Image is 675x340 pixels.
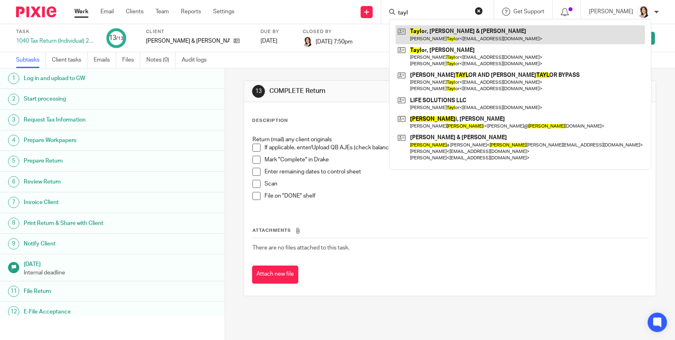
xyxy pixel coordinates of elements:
[252,85,265,98] div: 13
[8,94,19,105] div: 2
[8,114,19,126] div: 3
[8,73,19,84] div: 1
[265,144,647,152] p: If applicable, enter/Upload QB AJEs (check balances against Excel)
[8,135,19,146] div: 4
[303,29,353,35] label: Closed by
[126,8,144,16] a: Clients
[24,155,152,167] h1: Prepare Return
[24,176,152,188] h1: Review Return
[24,134,152,146] h1: Prepare Workpapers
[156,8,169,16] a: Team
[261,37,293,45] div: [DATE]
[74,8,88,16] a: Work
[8,176,19,188] div: 6
[24,306,152,318] h1: E-File Acceptance
[8,306,19,317] div: 12
[24,258,217,268] h1: [DATE]
[24,93,152,105] h1: Start processing
[101,8,114,16] a: Email
[16,37,96,45] div: 1040 Tax Return (Individual) 2024
[24,114,152,126] h1: Request Tax Information
[252,117,288,124] p: Description
[24,238,152,250] h1: Notify Client
[303,37,312,47] img: BW%20Website%203%20-%20square.jpg
[475,7,483,15] button: Clear
[182,52,213,68] a: Audit logs
[8,218,19,229] div: 8
[252,228,291,233] span: Attachments
[24,196,152,208] h1: Invoice Client
[252,136,647,144] p: Return (mail) any client originals
[52,52,88,68] a: Client tasks
[16,6,56,17] img: Pixie
[265,168,647,176] p: Enter remaining dates to control sheet
[8,286,19,297] div: 11
[122,52,140,68] a: Files
[16,29,96,35] label: Task
[637,6,650,19] img: BW%20Website%203%20-%20square.jpg
[109,33,123,43] div: 13
[397,10,470,17] input: Search
[265,192,647,200] p: File on "DONE" shelf
[269,87,467,95] h1: COMPLETE Return
[24,72,152,84] h1: Log in and upload to GW
[252,266,298,284] button: Attach new file
[24,285,152,297] h1: File Return
[24,269,217,277] p: Internal deadline
[265,156,647,164] p: Mark "Complete" in Drake
[116,36,123,41] small: /13
[146,29,250,35] label: Client
[261,29,293,35] label: Due by
[8,238,19,249] div: 9
[24,217,152,229] h1: Print Return & Share with Client
[146,52,176,68] a: Notes (0)
[265,180,647,188] p: Scan
[16,52,46,68] a: Subtasks
[94,52,116,68] a: Emails
[8,197,19,208] div: 7
[181,8,201,16] a: Reports
[316,39,353,44] span: [DATE] 7:50pm
[589,8,633,16] p: [PERSON_NAME]
[146,37,230,45] p: [PERSON_NAME] & [PERSON_NAME]
[213,8,234,16] a: Settings
[8,156,19,167] div: 5
[252,245,349,251] span: There are no files attached to this task.
[513,9,544,14] span: Get Support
